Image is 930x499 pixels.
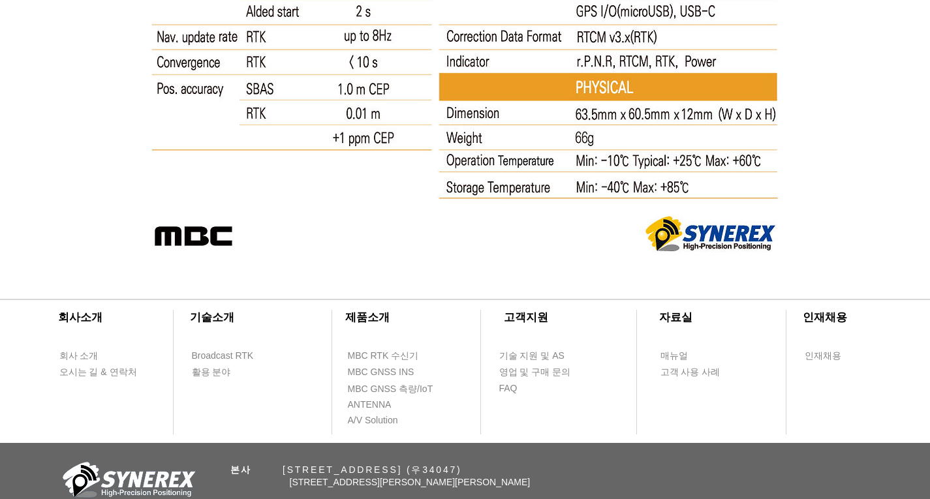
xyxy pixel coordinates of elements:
a: 회사 소개 [59,348,134,364]
span: ​회사소개 [58,311,102,324]
span: 본사 [230,464,253,475]
span: 오시는 길 & 연락처 [59,366,137,379]
iframe: Wix Chat [780,443,930,499]
span: A/V Solution [348,414,398,427]
span: ​자료실 [659,311,692,324]
a: ANTENNA [347,397,422,413]
span: ​제품소개 [345,311,390,324]
span: ​고객지원 [504,311,548,324]
a: MBC GNSS INS [347,364,429,380]
span: 회사 소개 [59,350,99,363]
a: 영업 및 구매 문의 [499,364,574,380]
span: ​ [STREET_ADDRESS] (우34047) [230,464,462,475]
a: 고객 사용 사례 [660,364,735,380]
span: 영업 및 구매 문의 [499,366,571,379]
a: MBC GNSS 측량/IoT [347,381,461,397]
a: FAQ [499,380,574,397]
span: 활용 분야 [192,366,231,379]
span: MBC GNSS INS [348,366,414,379]
span: 매뉴얼 [660,350,688,363]
a: 기술 지원 및 AS [499,348,597,364]
span: 기술 지원 및 AS [499,350,565,363]
span: Broadcast RTK [192,350,254,363]
a: A/V Solution [347,412,422,429]
span: 고객 사용 사례 [660,366,721,379]
span: FAQ [499,382,518,395]
span: ​기술소개 [190,311,234,324]
span: MBC GNSS 측량/IoT [348,383,433,396]
a: Broadcast RTK [191,348,266,364]
a: 인재채용 [804,348,866,364]
a: MBC RTK 수신기 [347,348,445,364]
a: 오시는 길 & 연락처 [59,364,147,380]
span: 인재채용 [805,350,841,363]
span: [STREET_ADDRESS][PERSON_NAME][PERSON_NAME] [290,477,531,487]
a: 활용 분야 [191,364,266,380]
span: ANTENNA [348,399,392,412]
span: ​인재채용 [803,311,847,324]
span: MBC RTK 수신기 [348,350,419,363]
a: 매뉴얼 [660,348,735,364]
